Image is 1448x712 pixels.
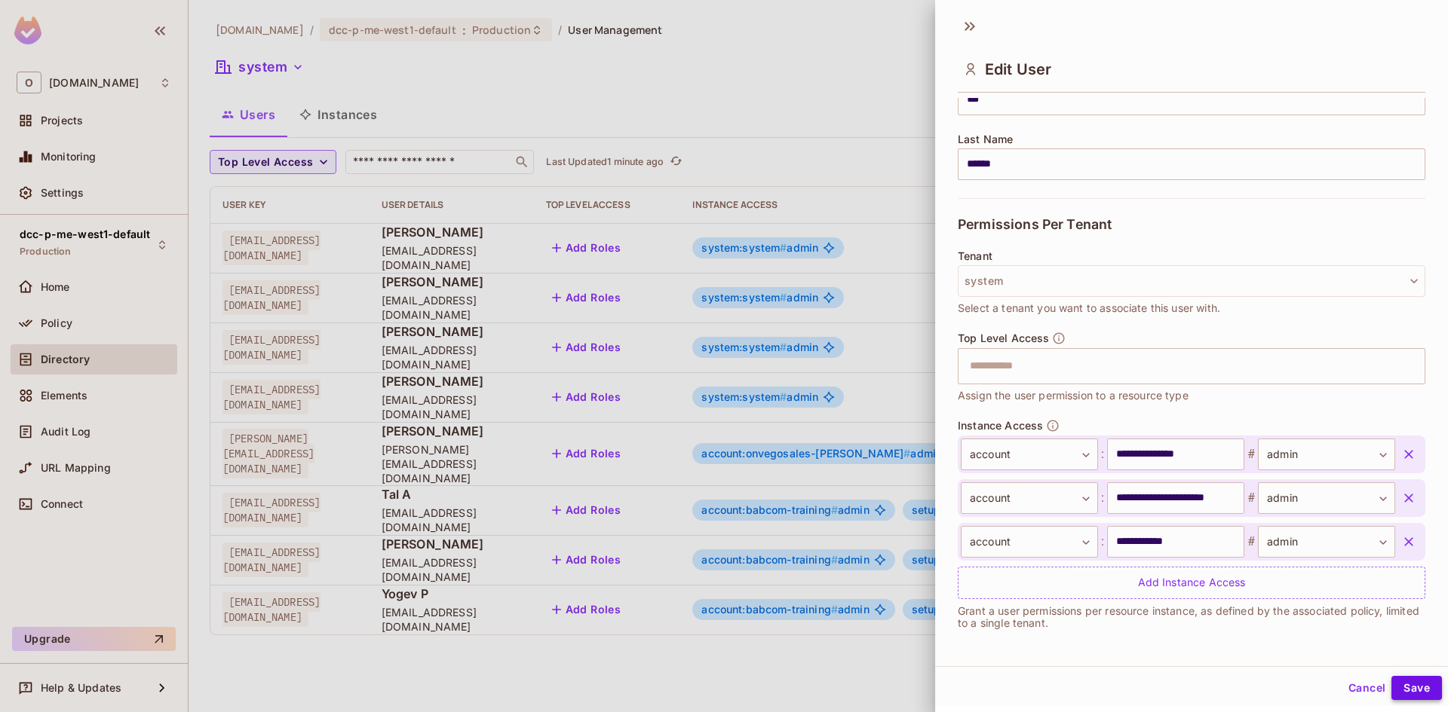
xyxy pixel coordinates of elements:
span: # [1244,445,1258,463]
span: Select a tenant you want to associate this user with. [958,300,1220,316]
div: admin [1258,526,1395,558]
span: Edit User [985,60,1051,78]
div: account [961,439,1098,470]
span: # [1244,533,1258,551]
div: Add Instance Access [958,567,1425,599]
button: system [958,265,1425,297]
span: # [1244,489,1258,507]
span: Permissions Per Tenant [958,217,1112,232]
span: Assign the user permission to a resource type [958,387,1189,404]
span: : [1098,489,1107,507]
button: Save [1391,676,1442,700]
div: account [961,526,1098,558]
span: Top Level Access [958,332,1049,344]
span: Last Name [958,133,1013,145]
div: admin [1258,439,1395,470]
span: : [1098,445,1107,463]
button: Open [1417,364,1420,367]
span: Tenant [958,250,992,262]
div: account [961,482,1098,514]
span: Instance Access [958,420,1043,432]
div: admin [1258,482,1395,514]
span: : [1098,533,1107,551]
p: Grant a user permissions per resource instance, as defined by the associated policy, limited to a... [958,605,1425,629]
button: Cancel [1342,676,1391,700]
